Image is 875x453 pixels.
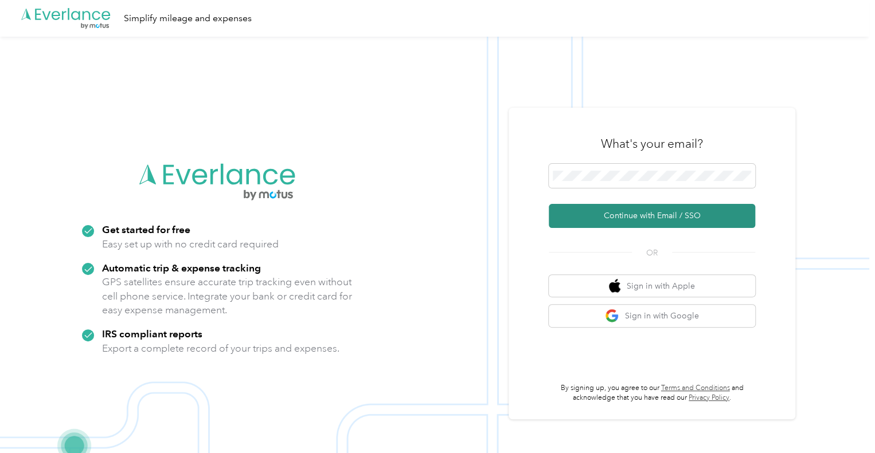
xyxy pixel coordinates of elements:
strong: Automatic trip & expense tracking [102,262,261,274]
h3: What's your email? [601,136,703,152]
div: Simplify mileage and expenses [124,11,252,26]
a: Terms and Conditions [661,384,730,392]
p: Export a complete record of your trips and expenses. [102,341,339,356]
strong: Get started for free [102,223,190,235]
button: google logoSign in with Google [549,305,755,327]
button: Continue with Email / SSO [549,204,755,228]
p: By signing up, you agree to our and acknowledge that you have read our . [549,383,755,403]
button: apple logoSign in with Apple [549,275,755,297]
p: Easy set up with no credit card required [102,237,279,251]
p: GPS satellites ensure accurate trip tracking even without cell phone service. Integrate your bank... [102,275,353,317]
a: Privacy Policy [689,393,729,402]
strong: IRS compliant reports [102,328,202,340]
img: google logo [605,309,619,323]
span: OR [632,247,672,259]
img: apple logo [609,279,620,293]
